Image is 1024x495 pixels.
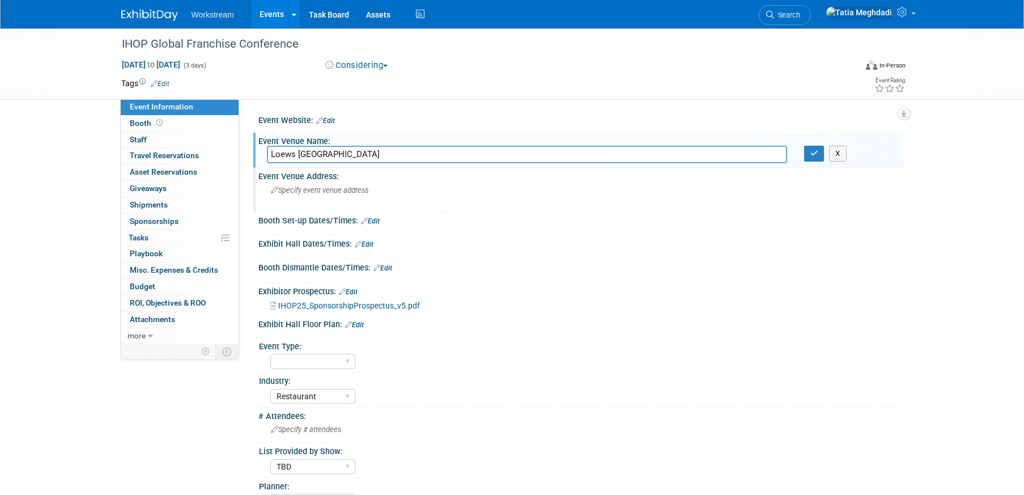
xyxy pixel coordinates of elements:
[130,135,147,144] span: Staff
[271,186,368,194] span: Specify event venue address
[130,151,199,160] span: Travel Reservations
[121,132,239,148] a: Staff
[130,119,165,128] span: Booth
[829,146,847,162] button: X
[316,117,335,125] a: Edit
[361,217,380,225] a: Edit
[121,295,239,311] a: ROI, Objectives & ROO
[182,62,206,69] span: (3 days)
[874,78,905,83] div: Event Rating
[121,214,239,230] a: Sponsorships
[121,99,239,115] a: Event Information
[215,344,239,359] td: Toggle Event Tabs
[258,283,903,298] div: Exhibitor Prospectus:
[121,328,239,344] a: more
[130,200,168,209] span: Shipments
[259,443,898,457] div: List Provided by Show:
[258,259,903,274] div: Booth Dismantle Dates/Times:
[121,10,178,21] img: ExhibitDay
[270,301,420,310] a: IHOP25_SponsorshipProspectus_v5.pdf
[121,181,239,197] a: Giveaways
[151,80,169,88] a: Edit
[258,316,903,331] div: Exhibit Hall Floor Plan:
[121,279,239,295] a: Budget
[130,167,197,176] span: Asset Reservations
[130,298,206,307] span: ROI, Objectives & ROO
[146,60,156,69] span: to
[121,230,239,246] a: Tasks
[259,338,898,352] div: Event Type:
[258,408,903,422] div: # Attendees:
[121,78,169,89] td: Tags
[130,217,179,226] span: Sponsorships
[121,116,239,132] a: Booth
[121,263,239,278] a: Misc. Expenses & Credits
[118,34,839,54] div: IHOP Global Franchise Conference
[258,235,903,250] div: Exhibit Hall Dates/Times:
[154,119,165,127] span: Booth not reserved yet
[128,331,146,340] span: more
[121,148,239,164] a: Travel Reservations
[130,265,218,274] span: Misc. Expenses & Credits
[258,112,903,126] div: Event Website:
[259,373,898,387] div: Industry:
[258,133,903,147] div: Event Venue Name:
[278,301,420,310] span: IHOP25_SponsorshipProspectus_v5.pdf
[345,321,364,329] a: Edit
[130,102,193,111] span: Event Information
[192,10,234,19] span: Workstream
[774,11,800,19] span: Search
[121,60,181,70] span: [DATE] [DATE]
[130,315,175,324] span: Attachments
[121,246,239,262] a: Playbook
[121,312,239,328] a: Attachments
[826,6,893,19] img: Tatia Meghdadi
[339,288,358,296] a: Edit
[121,197,239,213] a: Shipments
[258,212,903,227] div: Booth Set-up Dates/Times:
[258,168,903,182] div: Event Venue Address:
[130,282,155,291] span: Budget
[866,61,877,70] img: Format-Inperson.png
[259,478,898,492] div: Planner:
[373,264,392,272] a: Edit
[759,5,811,25] a: Search
[355,240,373,248] a: Edit
[121,164,239,180] a: Asset Reservations
[789,59,906,76] div: Event Format
[271,425,341,434] span: Specify # attendees
[879,61,906,70] div: In-Person
[130,184,167,193] span: Giveaways
[129,233,148,242] span: Tasks
[130,249,163,258] span: Playbook
[196,344,216,359] td: Personalize Event Tab Strip
[321,60,392,71] button: Considering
